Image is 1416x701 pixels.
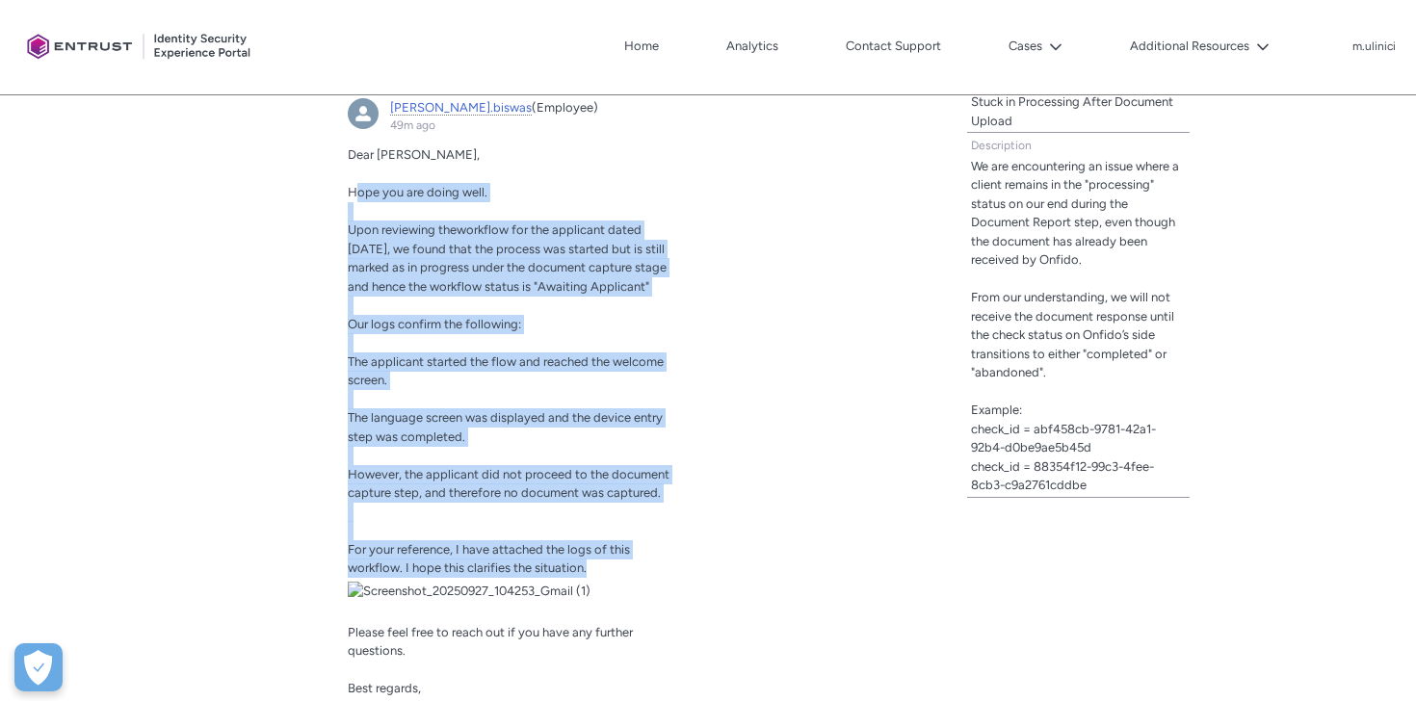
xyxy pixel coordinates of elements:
button: User Profile m.ulinici [1351,36,1397,55]
a: 49m ago [390,118,435,132]
span: Hope you are doing well. [348,185,487,199]
lightning-formatted-text: Stuck in Processing After Document Upload [971,94,1173,128]
iframe: Qualified Messenger [1327,612,1416,701]
span: Dear [PERSON_NAME], [348,147,480,162]
a: Home [619,32,664,61]
a: workflow for the applicant dated [DATE] [348,222,642,256]
span: For your reference, I have attached the logs of this workflow. I hope this clarifies the situation. [348,542,630,576]
span: Description [971,139,1032,152]
span: Best regards, [348,681,421,695]
div: Cookie Preferences [14,643,63,691]
lightning-formatted-text: We are encountering an issue where a client remains in the "processing" status on our end during ... [971,159,1179,493]
span: (Employee) [532,100,598,115]
span: The language screen was displayed and the device entry step was completed. [348,410,663,444]
a: Contact Support [841,32,946,61]
img: Screenshot_20250927_104253_Gmail (1) [348,582,674,601]
a: [PERSON_NAME].biswas [390,100,532,116]
span: However, the applicant did not proceed to the document capture step, and therefore no document wa... [348,467,669,501]
span: Our logs confirm the following: [348,317,521,331]
img: External User - madhurima.biswas (Onfido) [348,98,379,129]
button: Cases [1004,32,1067,61]
button: Open Preferences [14,643,63,691]
span: Upon reviewing the [348,222,457,237]
span: Please feel free to reach out if you have any further questions. [348,625,633,659]
span: The applicant started the flow and reached the welcome screen. [348,354,664,388]
p: m.ulinici [1352,40,1396,54]
a: Analytics, opens in new tab [721,32,783,61]
span: , we found that the process was started but is still marked as in progress under the document cap... [348,242,667,294]
div: madhurima.biswas [348,98,379,129]
button: Additional Resources [1125,32,1274,61]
